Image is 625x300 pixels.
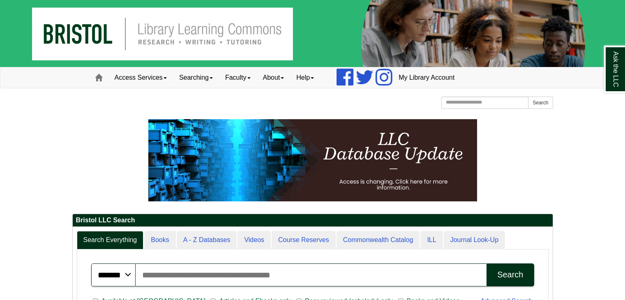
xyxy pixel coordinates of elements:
[73,214,553,227] h2: Bristol LLC Search
[392,67,461,88] a: My Library Account
[272,231,336,249] a: Course Reserves
[444,231,505,249] a: Journal Look-Up
[77,231,144,249] a: Search Everything
[177,231,237,249] a: A - Z Databases
[108,67,173,88] a: Access Services
[337,231,420,249] a: Commonwealth Catalog
[219,67,257,88] a: Faculty
[497,270,523,279] div: Search
[148,119,477,201] img: HTML tutorial
[528,97,553,109] button: Search
[420,231,443,249] a: ILL
[144,231,175,249] a: Books
[238,231,271,249] a: Videos
[487,263,534,286] button: Search
[257,67,291,88] a: About
[173,67,219,88] a: Searching
[290,67,320,88] a: Help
